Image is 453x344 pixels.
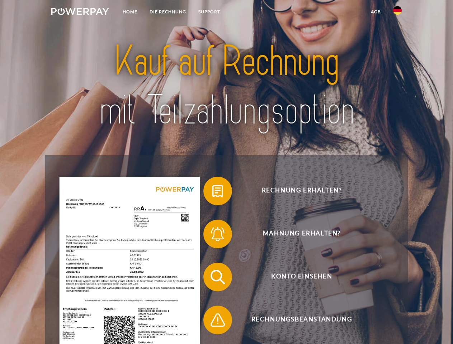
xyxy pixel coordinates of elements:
img: qb_warning.svg [209,311,227,329]
a: DIE RECHNUNG [143,5,192,18]
button: Konto einsehen [203,263,390,291]
img: qb_search.svg [209,268,227,286]
span: Konto einsehen [214,263,390,291]
button: Rechnungsbeanstandung [203,306,390,334]
button: Mahnung erhalten? [203,220,390,248]
span: Mahnung erhalten? [214,220,390,248]
button: Rechnung erhalten? [203,177,390,205]
span: Rechnungsbeanstandung [214,306,390,334]
a: Home [117,5,143,18]
img: de [393,6,402,15]
img: qb_bill.svg [209,182,227,200]
img: logo-powerpay-white.svg [51,8,109,15]
img: title-powerpay_de.svg [69,34,384,137]
a: SUPPORT [192,5,226,18]
img: qb_bell.svg [209,225,227,243]
a: agb [365,5,387,18]
span: Rechnung erhalten? [214,177,390,205]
